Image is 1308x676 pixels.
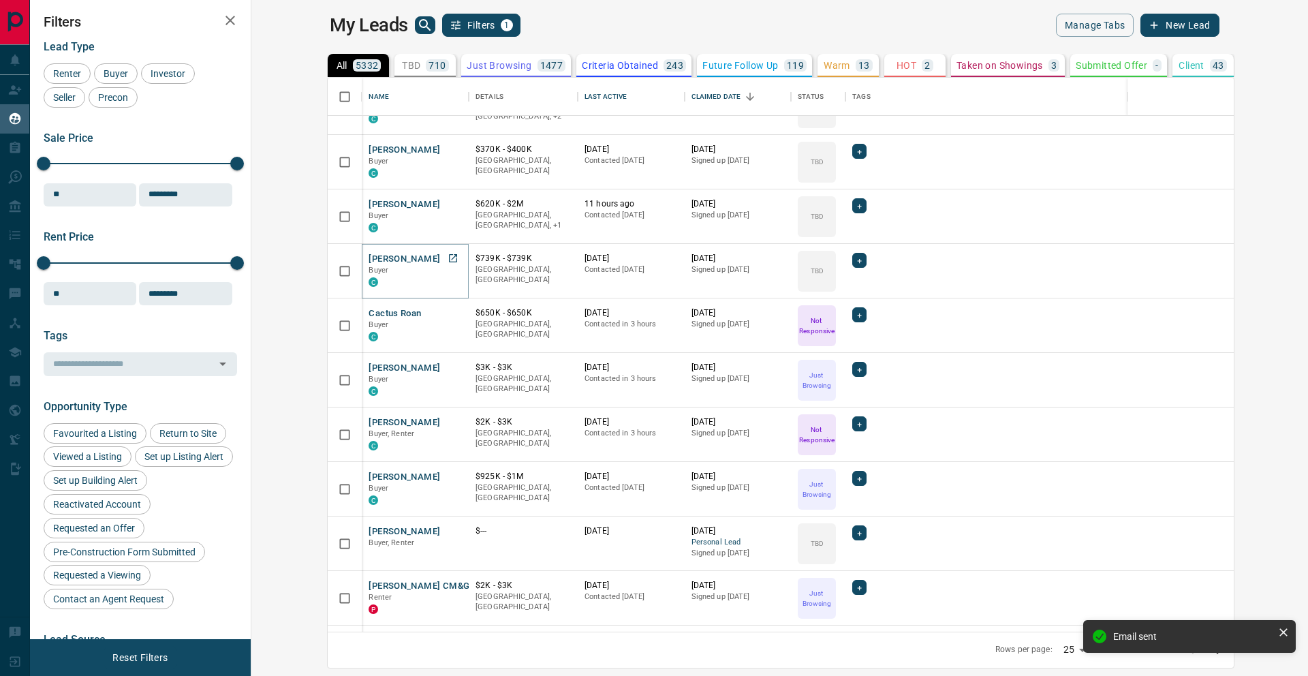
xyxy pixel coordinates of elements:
[691,198,785,210] p: [DATE]
[369,307,421,320] button: Cactus Roan
[852,198,867,213] div: +
[48,594,169,604] span: Contact an Agent Request
[585,591,678,602] p: Contacted [DATE]
[48,499,146,510] span: Reactivated Account
[44,132,93,144] span: Sale Price
[44,423,146,444] div: Favourited a Listing
[798,78,824,116] div: Status
[852,253,867,268] div: +
[791,78,845,116] div: Status
[585,253,678,264] p: [DATE]
[369,168,378,178] div: condos.ca
[44,589,174,609] div: Contact an Agent Request
[44,565,151,585] div: Requested a Viewing
[824,61,850,70] p: Warm
[48,451,127,462] span: Viewed a Listing
[369,320,388,329] span: Buyer
[857,581,862,594] span: +
[469,78,578,116] div: Details
[476,580,571,591] p: $2K - $3K
[585,307,678,319] p: [DATE]
[811,157,824,167] p: TBD
[369,538,414,547] span: Buyer, Renter
[48,570,146,581] span: Requested a Viewing
[94,63,138,84] div: Buyer
[442,14,520,37] button: Filters1
[44,542,205,562] div: Pre-Construction Form Submitted
[799,588,835,609] p: Just Browsing
[476,210,571,231] p: Toronto
[857,199,862,213] span: +
[369,593,392,602] span: Renter
[858,61,870,70] p: 13
[337,61,347,70] p: All
[48,92,80,103] span: Seller
[691,319,785,330] p: Signed up [DATE]
[585,264,678,275] p: Contacted [DATE]
[799,370,835,390] p: Just Browsing
[104,646,176,669] button: Reset Filters
[476,428,571,449] p: [GEOGRAPHIC_DATA], [GEOGRAPHIC_DATA]
[369,429,414,438] span: Buyer, Renter
[1140,14,1219,37] button: New Lead
[356,61,379,70] p: 5332
[691,537,785,549] span: Personal Lead
[702,61,778,70] p: Future Follow Up
[852,525,867,540] div: +
[799,425,835,445] p: Not Responsive
[578,78,685,116] div: Last Active
[476,307,571,319] p: $650K - $650K
[852,78,871,116] div: Tags
[1056,14,1134,37] button: Manage Tabs
[48,475,142,486] span: Set up Building Alert
[1113,631,1273,642] div: Email sent
[852,580,867,595] div: +
[857,526,862,540] span: +
[691,210,785,221] p: Signed up [DATE]
[141,63,195,84] div: Investor
[155,428,221,439] span: Return to Site
[799,479,835,500] p: Just Browsing
[691,471,785,482] p: [DATE]
[44,633,106,646] span: Lead Source
[691,362,785,373] p: [DATE]
[44,14,237,30] h2: Filters
[476,319,571,340] p: [GEOGRAPHIC_DATA], [GEOGRAPHIC_DATA]
[369,416,440,429] button: [PERSON_NAME]
[585,580,678,591] p: [DATE]
[44,494,151,514] div: Reactivated Account
[666,61,683,70] p: 243
[691,591,785,602] p: Signed up [DATE]
[150,423,226,444] div: Return to Site
[369,78,389,116] div: Name
[691,264,785,275] p: Signed up [DATE]
[585,155,678,166] p: Contacted [DATE]
[857,253,862,267] span: +
[585,144,678,155] p: [DATE]
[476,253,571,264] p: $739K - $739K
[1058,640,1091,660] div: 25
[444,249,462,267] a: Open in New Tab
[857,363,862,376] span: +
[93,92,133,103] span: Precon
[852,362,867,377] div: +
[476,198,571,210] p: $620K - $2M
[585,428,678,439] p: Contacted in 3 hours
[897,61,916,70] p: HOT
[402,61,420,70] p: TBD
[585,198,678,210] p: 11 hours ago
[799,316,835,336] p: Not Responsive
[44,400,127,413] span: Opportunity Type
[857,144,862,158] span: +
[956,61,1043,70] p: Taken on Showings
[362,78,469,116] div: Name
[476,416,571,428] p: $2K - $3K
[44,63,91,84] div: Renter
[995,644,1053,656] p: Rows per page:
[585,525,678,537] p: [DATE]
[99,68,133,79] span: Buyer
[691,307,785,319] p: [DATE]
[44,230,94,243] span: Rent Price
[502,20,512,30] span: 1
[582,61,658,70] p: Criteria Obtained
